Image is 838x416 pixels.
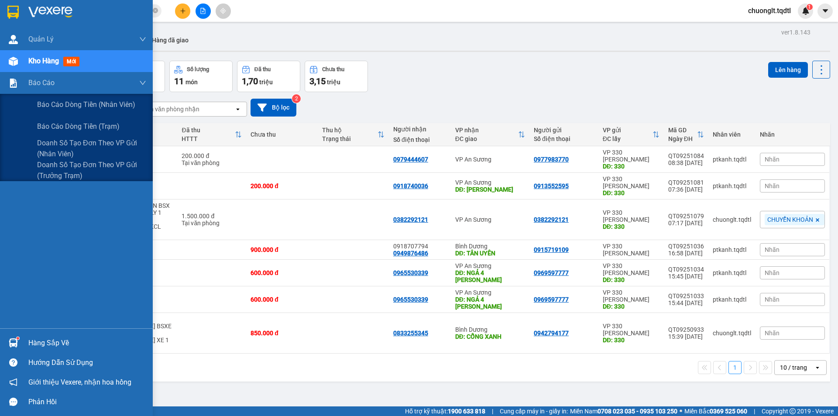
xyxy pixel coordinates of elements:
div: 0382292121 [534,216,569,223]
button: file-add [196,3,211,19]
span: plus [180,8,186,14]
span: Nhãn [765,182,780,189]
div: 600.000 đ [251,296,313,303]
div: VP An Sương [455,216,525,223]
div: DĐ: LONG KHÁNH [455,186,525,193]
div: ptkanh.tqdtl [713,156,751,163]
div: Số lượng [187,66,209,72]
div: Đã thu [254,66,271,72]
div: 0833255345 [393,330,428,337]
div: 15:45 [DATE] [668,273,704,280]
div: VP 330 [PERSON_NAME] [603,262,659,276]
span: Quản Lý [28,34,54,45]
div: 200.000 đ [251,182,313,189]
div: QT09251079 [668,213,704,220]
span: CHUYỂN KHOẢN [767,216,813,223]
img: logo-vxr [7,6,19,19]
div: DĐ: 330 [603,337,659,344]
div: 850.000 đ [251,330,313,337]
button: Chưa thu3,15 triệu [305,61,368,92]
strong: 0369 525 060 [710,408,747,415]
div: ver 1.8.143 [781,28,811,37]
div: ptkanh.tqdtl [713,269,751,276]
div: 07:17 [DATE] [668,220,704,227]
div: Nhãn [760,131,825,138]
div: Ngày ĐH [668,135,697,142]
button: caret-down [817,3,833,19]
button: Bộ lọc [251,99,296,117]
div: Bình Dương [455,326,525,333]
span: aim [220,8,226,14]
div: VP 330 [PERSON_NAME] [603,323,659,337]
div: chuonglt.tqdtl [713,216,751,223]
div: VP 330 [PERSON_NAME] [603,289,659,303]
div: QT09251033 [668,292,704,299]
span: 1 [808,4,811,10]
button: 1 [728,361,742,374]
div: VP An Sương [455,289,525,296]
div: VP 330 [PERSON_NAME] [603,149,659,163]
span: caret-down [821,7,829,15]
div: 0915719109 [534,246,569,253]
span: Doanh số tạo đơn theo VP gửi (nhân viên) [37,138,146,159]
th: Toggle SortBy [318,123,389,146]
div: 08:38 [DATE] [668,159,704,166]
th: Toggle SortBy [177,123,246,146]
span: Báo cáo dòng tiền (nhân viên) [37,99,135,110]
div: 15:39 [DATE] [668,333,704,340]
div: QT09251034 [668,266,704,273]
span: mới [63,57,79,66]
span: Cung cấp máy in - giấy in: [500,406,568,416]
div: chuonglt.tqdtl [713,330,751,337]
strong: 0708 023 035 - 0935 103 250 [598,408,677,415]
div: ptkanh.tqdtl [713,246,751,253]
div: 16:58 [DATE] [668,250,704,257]
div: DĐ: 330 [603,163,659,170]
div: HTTT [182,135,235,142]
div: DĐ: CỔNG XANH [455,333,525,340]
div: 0913552595 [534,182,569,189]
div: 0969597777 [534,296,569,303]
img: icon-new-feature [802,7,810,15]
div: 0969597777 [534,269,569,276]
sup: 1 [807,4,813,10]
span: 1,70 [242,76,258,86]
th: Toggle SortBy [451,123,529,146]
div: 0382292121 [393,216,428,223]
span: 3,15 [309,76,326,86]
span: ⚪️ [680,409,682,413]
div: VP 330 [PERSON_NAME] [603,209,659,223]
button: Số lượng11món [169,61,233,92]
span: Nhãn [765,296,780,303]
div: 200.000 đ [182,152,242,159]
div: DĐ: NGẢ 4 LINH XUÂN [455,269,525,283]
div: 0942794177 [534,330,569,337]
div: Chưa thu [322,66,344,72]
div: Chọn văn phòng nhận [139,105,199,113]
img: solution-icon [9,79,18,88]
span: down [139,36,146,43]
div: 600.000 đ [251,269,313,276]
div: Mã GD [668,127,697,134]
div: Tại văn phòng [182,159,242,166]
div: 0979444607 [393,156,428,163]
div: VP 330 [PERSON_NAME] [603,243,659,257]
button: Hàng đã giao [145,30,196,51]
div: Người nhận [393,126,446,133]
div: DĐ: 330 [603,189,659,196]
img: warehouse-icon [9,338,18,347]
div: 15:44 [DATE] [668,299,704,306]
span: message [9,398,17,406]
div: 0918707794 [393,243,446,250]
div: ĐC giao [455,135,518,142]
div: 0977983770 [534,156,569,163]
div: DĐ: 330 [603,303,659,310]
div: VP An Sương [455,179,525,186]
span: close-circle [153,7,158,15]
div: 1.500.000 đ [182,213,242,220]
span: chuonglt.tqdtl [741,5,798,16]
div: Nhân viên [713,131,751,138]
span: Báo cáo dòng tiền (trạm) [37,121,120,132]
span: 11 [174,76,184,86]
div: QT09250933 [668,326,704,333]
